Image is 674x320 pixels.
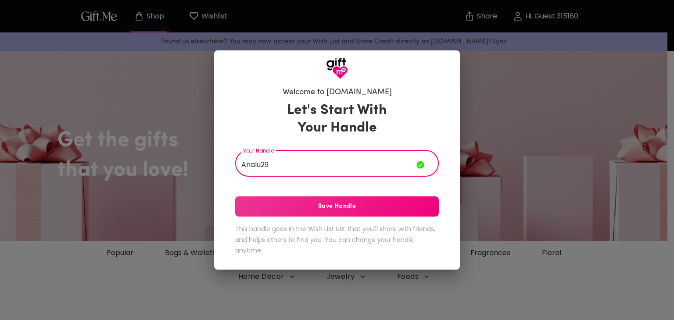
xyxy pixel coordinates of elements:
[326,57,348,79] img: GiftMe Logo
[235,196,439,217] button: Save Handle
[235,202,439,211] span: Save Handle
[235,224,439,256] h6: This handle goes in the Wish List URL that you'll share with friends, and helps others to find yo...
[276,102,398,137] h3: Let's Start With Your Handle
[283,87,392,98] h6: Welcome to [DOMAIN_NAME]
[235,152,416,177] input: Your Handle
